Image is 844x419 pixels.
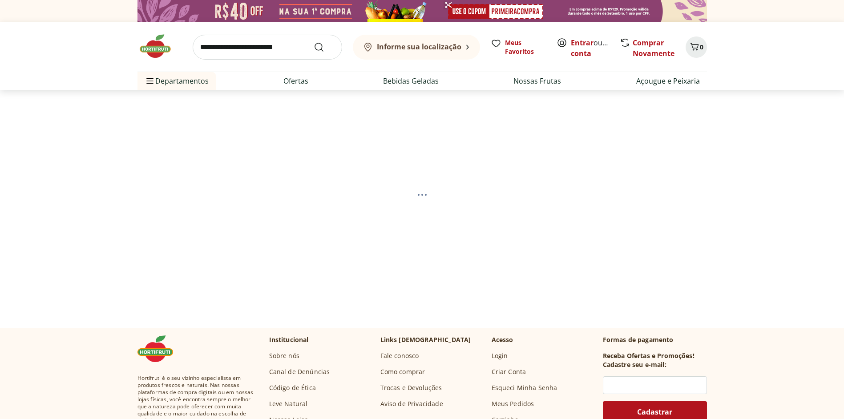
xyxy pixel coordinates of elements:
[492,367,526,376] a: Criar Conta
[637,408,672,415] span: Cadastrar
[383,76,439,86] a: Bebidas Geladas
[491,38,546,56] a: Meus Favoritos
[269,351,299,360] a: Sobre nós
[145,70,209,92] span: Departamentos
[633,38,674,58] a: Comprar Novamente
[380,335,471,344] p: Links [DEMOGRAPHIC_DATA]
[269,367,330,376] a: Canal de Denúncias
[492,383,557,392] a: Esqueci Minha Senha
[380,367,425,376] a: Como comprar
[603,360,666,369] h3: Cadastre seu e-mail:
[492,335,513,344] p: Acesso
[269,399,308,408] a: Leve Natural
[137,33,182,60] img: Hortifruti
[137,335,182,362] img: Hortifruti
[193,35,342,60] input: search
[269,383,316,392] a: Código de Ética
[700,43,703,51] span: 0
[571,38,594,48] a: Entrar
[636,76,700,86] a: Açougue e Peixaria
[492,351,508,360] a: Login
[269,335,309,344] p: Institucional
[314,42,335,52] button: Submit Search
[145,70,155,92] button: Menu
[380,351,419,360] a: Fale conosco
[571,38,620,58] a: Criar conta
[380,383,442,392] a: Trocas e Devoluções
[603,335,707,344] p: Formas de pagamento
[492,399,534,408] a: Meus Pedidos
[603,351,695,360] h3: Receba Ofertas e Promoções!
[513,76,561,86] a: Nossas Frutas
[283,76,308,86] a: Ofertas
[505,38,546,56] span: Meus Favoritos
[380,399,443,408] a: Aviso de Privacidade
[377,42,461,52] b: Informe sua localização
[353,35,480,60] button: Informe sua localização
[686,36,707,58] button: Carrinho
[571,37,610,59] span: ou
